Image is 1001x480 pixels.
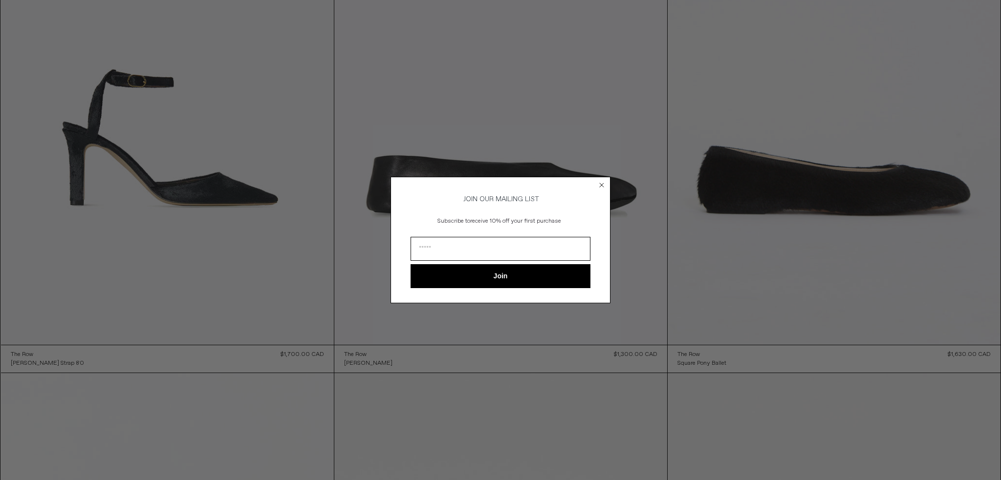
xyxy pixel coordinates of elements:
[470,217,561,225] span: receive 10% off your first purchase
[462,195,539,204] span: JOIN OUR MAILING LIST
[597,180,607,190] button: Close dialog
[437,217,470,225] span: Subscribe to
[411,264,590,288] button: Join
[411,237,590,261] input: Email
